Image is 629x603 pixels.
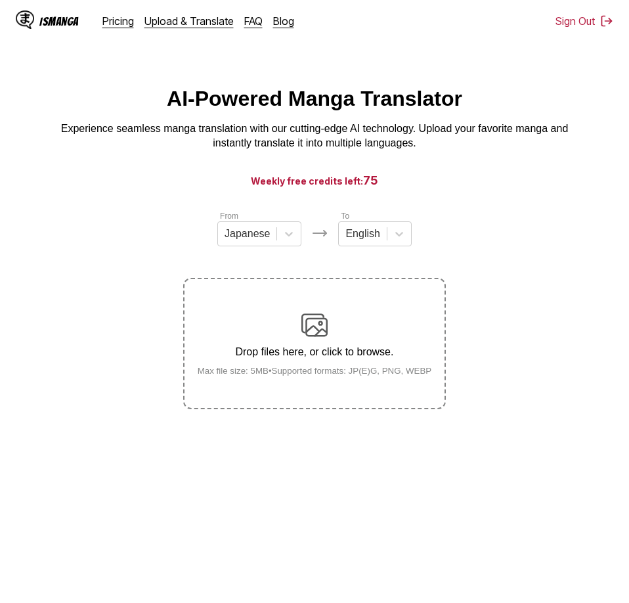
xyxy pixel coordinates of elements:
label: From [220,212,238,221]
img: IsManga Logo [16,11,34,29]
label: To [341,212,349,221]
a: Upload & Translate [144,14,234,28]
p: Drop files here, or click to browse. [187,346,443,358]
a: IsManga LogoIsManga [16,11,102,32]
h1: AI-Powered Manga Translator [167,87,462,111]
div: IsManga [39,15,79,28]
a: FAQ [244,14,263,28]
button: Sign Out [555,14,613,28]
h3: Weekly free credits left: [32,172,597,189]
small: Max file size: 5MB • Supported formats: JP(E)G, PNG, WEBP [187,366,443,376]
img: Languages icon [312,225,328,241]
a: Pricing [102,14,134,28]
a: Blog [273,14,294,28]
img: Sign out [600,14,613,28]
p: Experience seamless manga translation with our cutting-edge AI technology. Upload your favorite m... [52,122,577,151]
span: 75 [363,173,378,187]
